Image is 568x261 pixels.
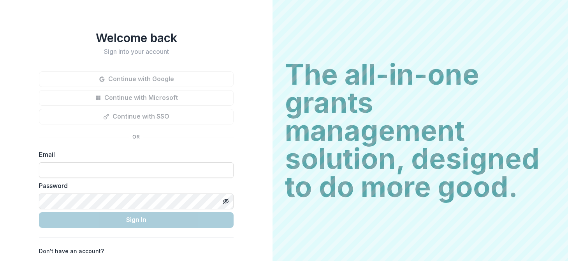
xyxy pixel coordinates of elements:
label: Password [39,181,229,190]
h1: Welcome back [39,31,234,45]
button: Continue with SSO [39,109,234,124]
button: Continue with Google [39,71,234,87]
button: Toggle password visibility [220,195,232,208]
button: Continue with Microsoft [39,90,234,106]
label: Email [39,150,229,159]
p: Don't have an account? [39,247,104,255]
h2: Sign into your account [39,48,234,55]
button: Sign In [39,212,234,228]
